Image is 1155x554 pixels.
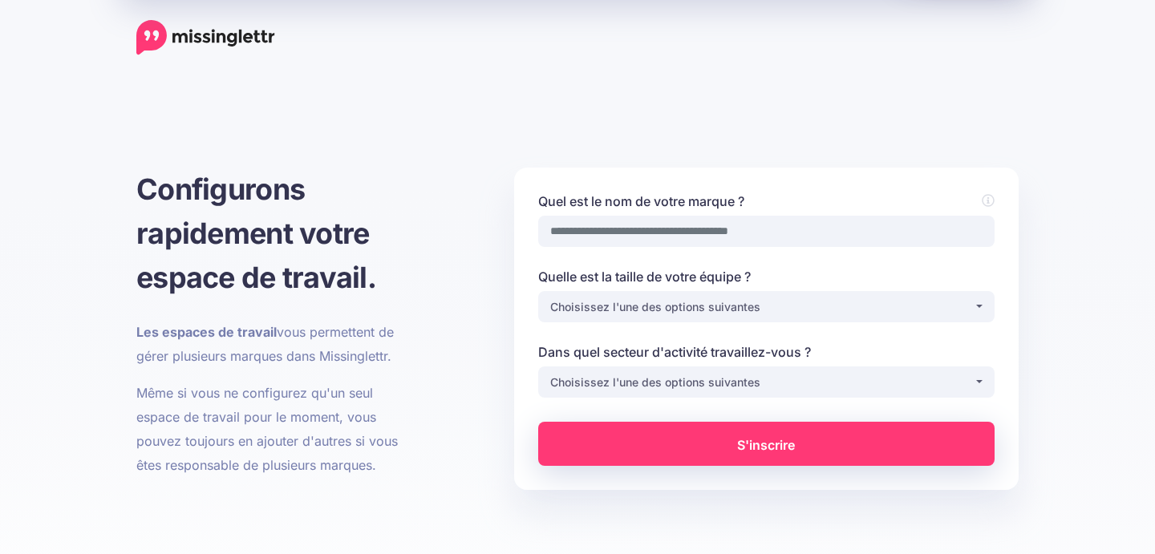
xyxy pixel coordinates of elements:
a: S'inscrire [538,422,995,466]
a: Maison [136,20,275,55]
font: Choisissez l'une des options suivantes [550,300,760,313]
font: Dans quel secteur d'activité travaillez-vous ? [538,344,811,360]
font: Les espaces de travail [136,324,277,340]
button: Choisissez l'une des options suivantes [538,291,995,322]
font: Choisissez l'une des options suivantes [550,375,760,389]
font: Même si vous ne configurez qu'un seul espace de travail pour le moment, vous pouvez toujours en a... [136,385,398,473]
font: S'inscrire [737,436,795,452]
font: Quelle est la taille de votre équipe ? [538,269,751,285]
font: Quel est le nom de votre marque ? [538,193,744,209]
button: Choisissez l'une des options suivantes [538,366,995,398]
font: Configurons rapidement votre espace de travail. [136,172,376,295]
